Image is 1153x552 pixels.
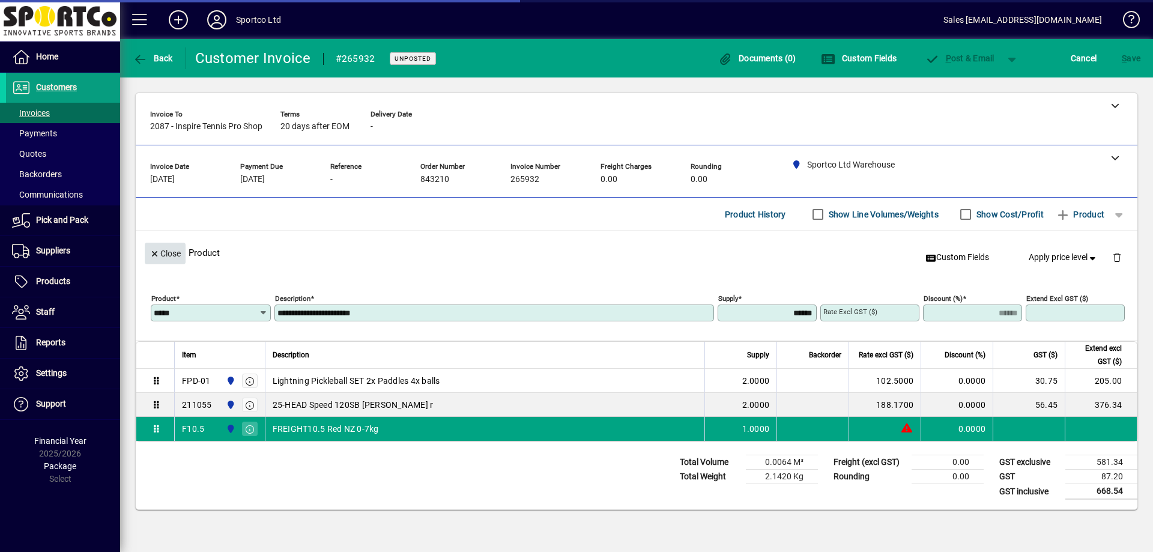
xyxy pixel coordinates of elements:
td: 0.0000 [921,417,993,441]
td: GST [993,470,1065,484]
button: Close [145,243,186,264]
span: Back [133,53,173,63]
span: 2087 - Inspire Tennis Pro Shop [150,122,262,132]
span: Sportco Ltd Warehouse [223,398,237,411]
button: Custom Fields [818,47,900,69]
div: Sales [EMAIL_ADDRESS][DOMAIN_NAME] [943,10,1102,29]
td: 581.34 [1065,455,1137,470]
span: Sportco Ltd Warehouse [223,422,237,435]
span: 0.00 [601,175,617,184]
span: Item [182,348,196,362]
span: Sportco Ltd Warehouse [223,374,237,387]
mat-label: Rate excl GST ($) [823,308,877,316]
span: 20 days after EOM [280,122,350,132]
td: 0.00 [912,455,984,470]
span: Custom Fields [925,251,989,264]
span: Lightning Pickleball SET 2x Paddles 4x balls [273,375,440,387]
a: Support [6,389,120,419]
a: Suppliers [6,236,120,266]
span: Supply [747,348,769,362]
a: Home [6,42,120,72]
mat-label: Description [275,294,310,303]
span: 0.00 [691,175,707,184]
span: Product [1056,205,1104,224]
span: Payments [12,129,57,138]
span: Cancel [1071,49,1097,68]
td: 30.75 [993,369,1065,393]
a: Pick and Pack [6,205,120,235]
app-page-header-button: Delete [1103,252,1131,262]
mat-label: Extend excl GST ($) [1026,294,1088,303]
button: Back [130,47,176,69]
button: Save [1119,47,1143,69]
a: Staff [6,297,120,327]
label: Show Line Volumes/Weights [826,208,939,220]
span: Quotes [12,149,46,159]
a: Products [6,267,120,297]
app-page-header-button: Back [120,47,186,69]
a: Backorders [6,164,120,184]
span: Extend excl GST ($) [1073,342,1122,368]
span: Settings [36,368,67,378]
span: Suppliers [36,246,70,255]
span: FREIGHT10.5 Red NZ 0-7kg [273,423,379,435]
span: Products [36,276,70,286]
td: 0.0064 M³ [746,455,818,470]
span: Discount (%) [945,348,985,362]
span: 25-HEAD Speed 120SB [PERSON_NAME] r [273,399,434,411]
td: 0.0000 [921,369,993,393]
span: Reports [36,338,65,347]
span: Customers [36,82,77,92]
div: Product [136,231,1137,274]
td: 2.1420 Kg [746,470,818,484]
div: 102.5000 [856,375,913,387]
mat-label: Product [151,294,176,303]
span: [DATE] [150,175,175,184]
span: Apply price level [1029,251,1098,264]
button: Apply price level [1024,247,1103,268]
div: 211055 [182,399,212,411]
td: 0.0000 [921,393,993,417]
span: - [330,175,333,184]
span: Backorders [12,169,62,179]
span: ost & Email [925,53,994,63]
span: Invoices [12,108,50,118]
button: Post & Email [919,47,1000,69]
div: Customer Invoice [195,49,311,68]
label: Show Cost/Profit [974,208,1044,220]
span: ave [1122,49,1140,68]
span: Backorder [809,348,841,362]
span: Financial Year [34,436,86,446]
span: 265932 [510,175,539,184]
span: Description [273,348,309,362]
td: Rounding [828,470,912,484]
div: 188.1700 [856,399,913,411]
span: 843210 [420,175,449,184]
div: #265932 [336,49,375,68]
span: - [371,122,373,132]
div: FPD-01 [182,375,211,387]
a: Communications [6,184,120,205]
button: Profile [198,9,236,31]
a: Payments [6,123,120,144]
span: S [1122,53,1127,63]
span: Rate excl GST ($) [859,348,913,362]
span: Home [36,52,58,61]
td: 56.45 [993,393,1065,417]
span: Close [150,244,181,264]
span: Package [44,461,76,471]
span: P [946,53,951,63]
a: Invoices [6,103,120,123]
button: Product [1050,204,1110,225]
button: Product History [720,204,791,225]
span: Unposted [395,55,431,62]
a: Settings [6,359,120,389]
mat-label: Supply [718,294,738,303]
span: Support [36,399,66,408]
div: Sportco Ltd [236,10,281,29]
mat-label: Discount (%) [924,294,963,303]
a: Quotes [6,144,120,164]
td: 87.20 [1065,470,1137,484]
button: Custom Fields [921,247,994,268]
span: 2.0000 [742,375,770,387]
